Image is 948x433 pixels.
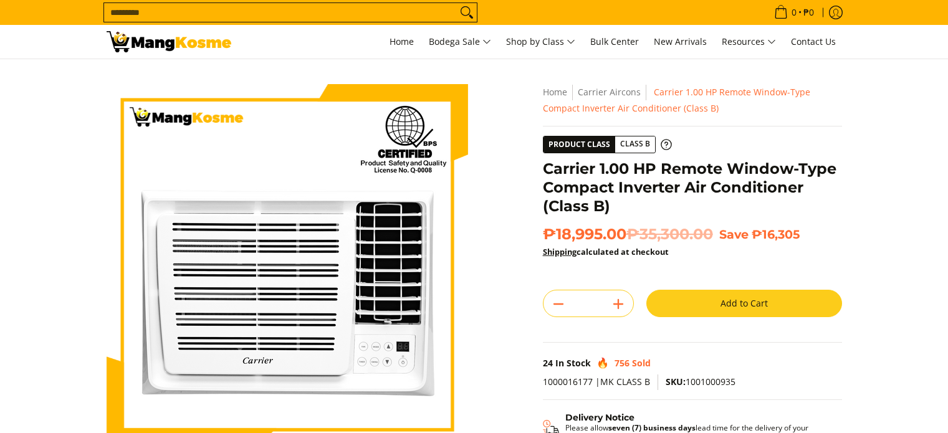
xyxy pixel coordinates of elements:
span: Shop by Class [506,34,575,50]
span: Bodega Sale [429,34,491,50]
a: Contact Us [785,25,842,59]
span: 1001000935 [666,376,735,388]
a: Shop by Class [500,25,582,59]
span: 756 [615,357,630,369]
span: ₱0 [802,8,816,17]
span: Product Class [543,136,615,153]
a: Bodega Sale [423,25,497,59]
a: Product Class Class B [543,136,672,153]
img: Carrier Compact Remote Inverter Aircon 1 HP - Class B l Mang Kosme [107,31,231,52]
span: New Arrivals [654,36,707,47]
button: Add to Cart [646,290,842,317]
span: Contact Us [791,36,836,47]
a: Resources [716,25,782,59]
span: 24 [543,357,553,369]
a: Home [383,25,420,59]
span: 0 [790,8,798,17]
strong: calculated at checkout [543,246,669,257]
a: Bulk Center [584,25,645,59]
a: Shipping [543,246,577,257]
span: In Stock [555,357,591,369]
span: • [770,6,818,19]
span: ₱18,995.00 [543,225,713,244]
h1: Carrier 1.00 HP Remote Window-Type Compact Inverter Air Conditioner (Class B) [543,159,842,216]
nav: Main Menu [244,25,842,59]
span: Home [390,36,414,47]
span: ₱16,305 [752,227,800,242]
a: Carrier Aircons [578,86,641,98]
span: Save [719,227,749,242]
span: Bulk Center [590,36,639,47]
span: SKU: [666,376,686,388]
span: Resources [722,34,776,50]
span: 1000016177 |MK CLASS B [543,376,650,388]
strong: Delivery Notice [565,412,634,423]
span: Carrier 1.00 HP Remote Window-Type Compact Inverter Air Conditioner (Class B) [543,86,810,114]
del: ₱35,300.00 [626,225,713,244]
span: Sold [632,357,651,369]
button: Search [457,3,477,22]
nav: Breadcrumbs [543,84,842,117]
a: New Arrivals [648,25,713,59]
a: Home [543,86,567,98]
span: Class B [615,136,655,152]
button: Add [603,294,633,314]
button: Subtract [543,294,573,314]
strong: seven (7) business days [608,422,696,433]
